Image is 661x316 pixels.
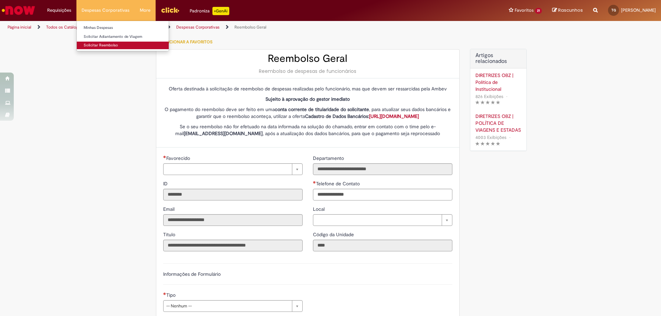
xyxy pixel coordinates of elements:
a: DIRETRIZES OBZ | POLÍTICA DE VIAGENS E ESTADAS [475,113,521,133]
h3: Artigos relacionados [475,53,521,65]
input: Email [163,214,303,226]
span: More [140,7,150,14]
a: Limpar campo Favorecido [163,163,303,175]
label: Somente leitura - Departamento [313,155,345,162]
span: Requisições [47,7,71,14]
span: TG [611,8,616,12]
label: Somente leitura - ID [163,180,169,187]
span: Somente leitura - Departamento [313,155,345,161]
strong: Cadastro de Dados Bancários: [305,113,419,119]
span: [PERSON_NAME] [621,7,656,13]
span: Favoritos [515,7,534,14]
span: -- Nenhum -- [166,301,288,312]
span: Telefone de Contato [316,181,361,187]
a: Minhas Despesas [77,24,169,32]
a: Rascunhos [552,7,583,14]
span: Somente leitura - Email [163,206,176,212]
span: 4003 Exibições [475,134,506,140]
span: Necessários - Favorecido [166,155,191,161]
span: Necessários [163,155,166,158]
div: Padroniza [190,7,229,15]
span: Somente leitura - ID [163,181,169,187]
a: Solicitar Reembolso [77,42,169,49]
span: Necessários [163,292,166,295]
span: 21 [535,8,542,14]
p: Se o seu reembolso não for efetuado na data informada na solução do chamado, entrar em contato co... [163,123,452,137]
span: Local [313,206,326,212]
img: ServiceNow [1,3,36,17]
label: Somente leitura - Título [163,231,177,238]
a: [URL][DOMAIN_NAME] [369,113,419,119]
span: Despesas Corporativas [82,7,129,14]
ul: Despesas Corporativas [76,21,169,51]
span: Obrigatório Preenchido [313,181,316,184]
span: Somente leitura - Código da Unidade [313,231,355,238]
input: Departamento [313,163,452,175]
span: Adicionar a Favoritos [163,39,212,45]
span: Somente leitura - Título [163,231,177,238]
input: Código da Unidade [313,240,452,251]
span: • [508,133,512,142]
span: Rascunhos [558,7,583,13]
h2: Reembolso Geral [163,53,452,64]
a: Página inicial [8,24,31,30]
span: • [505,92,509,101]
strong: [EMAIL_ADDRESS][DOMAIN_NAME] [184,130,263,137]
label: Informações de Formulário [163,271,221,277]
input: Título [163,240,303,251]
a: Solicitar Adiantamento de Viagem [77,33,169,41]
p: +GenAi [212,7,229,15]
a: Limpar campo Local [313,214,452,226]
label: Somente leitura - Código da Unidade [313,231,355,238]
input: ID [163,189,303,200]
strong: Sujeito à aprovação do gestor imediato [265,96,350,102]
a: DIRETRIZES OBZ | Política de Institucional [475,72,521,92]
ul: Trilhas de página [5,21,436,34]
a: Todos os Catálogos [46,24,83,30]
span: 826 Exibições [475,94,503,99]
span: Tipo [166,292,177,298]
div: Reembolso de despesas de funcionários [163,68,452,75]
label: Somente leitura - Email [163,206,176,213]
strong: conta corrente de titularidade do solicitante [275,106,369,112]
a: Despesas Corporativas [176,24,220,30]
p: Oferta destinada à solicitação de reembolso de despesas realizadas pelo funcionário, mas que deve... [163,85,452,92]
input: Telefone de Contato [313,189,452,200]
a: Reembolso Geral [234,24,266,30]
button: Adicionar a Favoritos [156,35,216,49]
img: click_logo_yellow_360x200.png [161,5,179,15]
p: O pagamento do reembolso deve ser feito em uma , para atualizar seus dados bancários e garantir q... [163,106,452,120]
